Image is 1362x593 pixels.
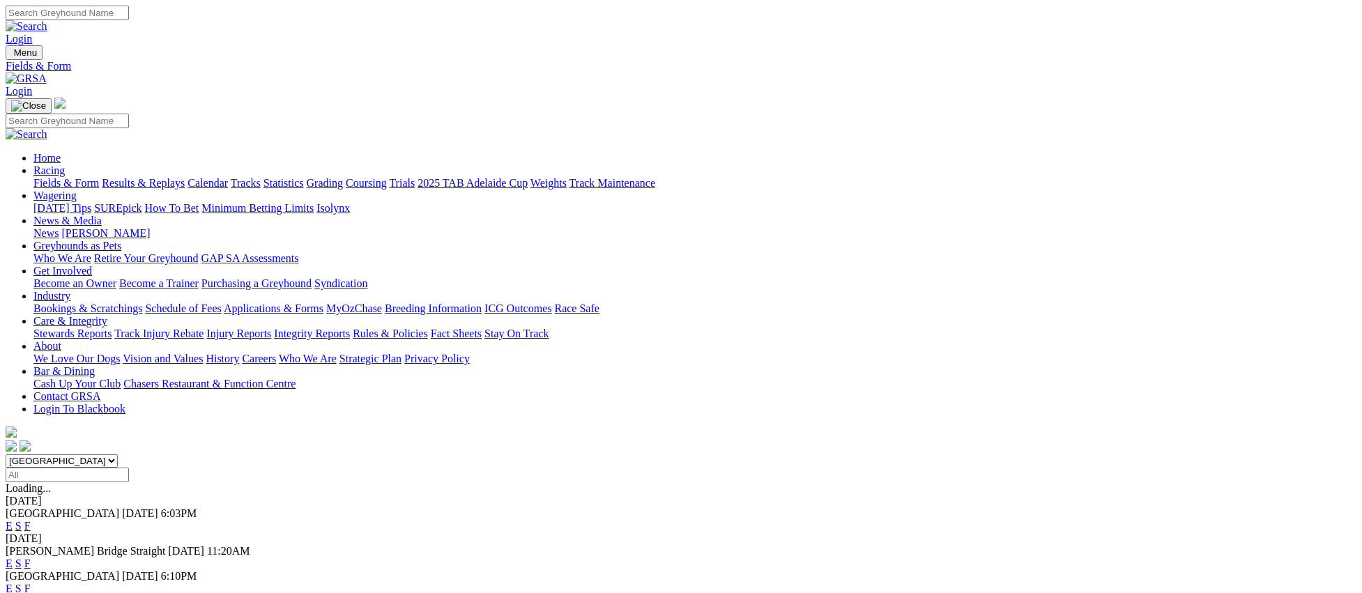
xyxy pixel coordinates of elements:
[33,328,1356,340] div: Care & Integrity
[389,177,415,189] a: Trials
[33,240,121,252] a: Greyhounds as Pets
[206,328,271,339] a: Injury Reports
[20,440,31,452] img: twitter.svg
[114,328,204,339] a: Track Injury Rebate
[231,177,261,189] a: Tracks
[33,365,95,377] a: Bar & Dining
[6,128,47,141] img: Search
[33,252,91,264] a: Who We Are
[530,177,567,189] a: Weights
[6,72,47,85] img: GRSA
[6,557,13,569] a: E
[6,114,129,128] input: Search
[314,277,367,289] a: Syndication
[316,202,350,214] a: Isolynx
[346,177,387,189] a: Coursing
[33,302,142,314] a: Bookings & Scratchings
[201,202,314,214] a: Minimum Betting Limits
[122,570,158,582] span: [DATE]
[242,353,276,364] a: Careers
[431,328,482,339] a: Fact Sheets
[6,468,129,482] input: Select date
[6,532,1356,545] div: [DATE]
[161,507,197,519] span: 6:03PM
[6,440,17,452] img: facebook.svg
[307,177,343,189] a: Grading
[33,190,77,201] a: Wagering
[33,403,125,415] a: Login To Blackbook
[326,302,382,314] a: MyOzChase
[6,33,32,45] a: Login
[33,277,116,289] a: Become an Owner
[33,202,91,214] a: [DATE] Tips
[123,353,203,364] a: Vision and Values
[33,315,107,327] a: Care & Integrity
[339,353,401,364] a: Strategic Plan
[33,340,61,352] a: About
[484,328,549,339] a: Stay On Track
[33,302,1356,315] div: Industry
[15,520,22,532] a: S
[569,177,655,189] a: Track Maintenance
[6,20,47,33] img: Search
[6,507,119,519] span: [GEOGRAPHIC_DATA]
[33,353,1356,365] div: About
[24,520,31,532] a: F
[6,60,1356,72] a: Fields & Form
[119,277,199,289] a: Become a Trainer
[279,353,337,364] a: Who We Are
[6,98,52,114] button: Toggle navigation
[14,47,37,58] span: Menu
[6,426,17,438] img: logo-grsa-white.png
[274,328,350,339] a: Integrity Reports
[201,252,299,264] a: GAP SA Assessments
[6,520,13,532] a: E
[161,570,197,582] span: 6:10PM
[33,290,70,302] a: Industry
[33,252,1356,265] div: Greyhounds as Pets
[188,177,228,189] a: Calendar
[33,353,120,364] a: We Love Our Dogs
[6,545,165,557] span: [PERSON_NAME] Bridge Straight
[123,378,296,390] a: Chasers Restaurant & Function Centre
[6,85,32,97] a: Login
[207,545,250,557] span: 11:20AM
[94,202,141,214] a: SUREpick
[102,177,185,189] a: Results & Replays
[33,328,112,339] a: Stewards Reports
[33,227,59,239] a: News
[33,177,1356,190] div: Racing
[168,545,204,557] span: [DATE]
[6,6,129,20] input: Search
[6,45,43,60] button: Toggle navigation
[33,215,102,226] a: News & Media
[353,328,428,339] a: Rules & Policies
[33,177,99,189] a: Fields & Form
[33,227,1356,240] div: News & Media
[33,378,1356,390] div: Bar & Dining
[33,152,61,164] a: Home
[24,557,31,569] a: F
[54,98,66,109] img: logo-grsa-white.png
[263,177,304,189] a: Statistics
[206,353,239,364] a: History
[404,353,470,364] a: Privacy Policy
[122,507,158,519] span: [DATE]
[61,227,150,239] a: [PERSON_NAME]
[11,100,46,111] img: Close
[33,202,1356,215] div: Wagering
[15,557,22,569] a: S
[33,390,100,402] a: Contact GRSA
[33,164,65,176] a: Racing
[6,495,1356,507] div: [DATE]
[33,277,1356,290] div: Get Involved
[484,302,551,314] a: ICG Outcomes
[385,302,482,314] a: Breeding Information
[554,302,599,314] a: Race Safe
[6,570,119,582] span: [GEOGRAPHIC_DATA]
[418,177,528,189] a: 2025 TAB Adelaide Cup
[224,302,323,314] a: Applications & Forms
[94,252,199,264] a: Retire Your Greyhound
[145,202,199,214] a: How To Bet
